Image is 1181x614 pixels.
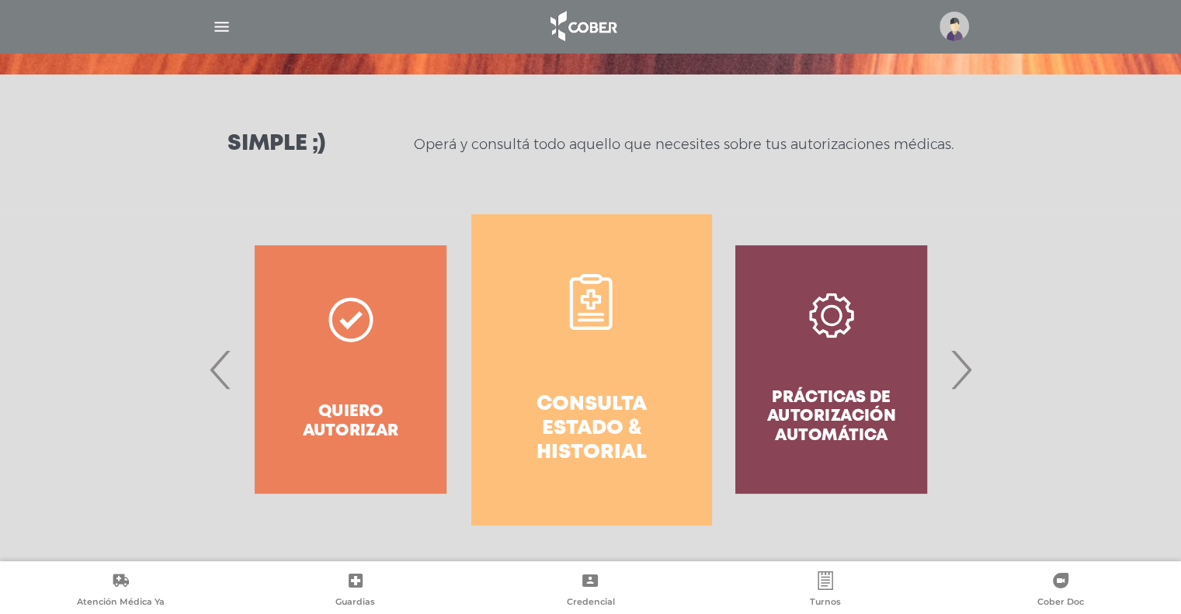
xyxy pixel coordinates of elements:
a: Turnos [708,571,943,611]
span: Previous [206,328,236,411]
span: Credencial [566,596,614,610]
a: Consulta estado & historial [471,214,711,525]
img: Cober_menu-lines-white.svg [212,17,231,36]
span: Guardias [335,596,375,610]
h4: Consulta estado & historial [499,393,683,466]
a: Atención Médica Ya [3,571,238,611]
a: Cober Doc [943,571,1178,611]
span: Cober Doc [1037,596,1084,610]
a: Guardias [238,571,474,611]
span: Turnos [810,596,841,610]
img: logo_cober_home-white.png [542,8,623,45]
img: profile-placeholder.svg [940,12,969,41]
a: Credencial [473,571,708,611]
h3: Simple ;) [228,134,325,155]
span: Next [946,328,976,411]
span: Atención Médica Ya [77,596,165,610]
p: Operá y consultá todo aquello que necesites sobre tus autorizaciones médicas. [414,135,953,154]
